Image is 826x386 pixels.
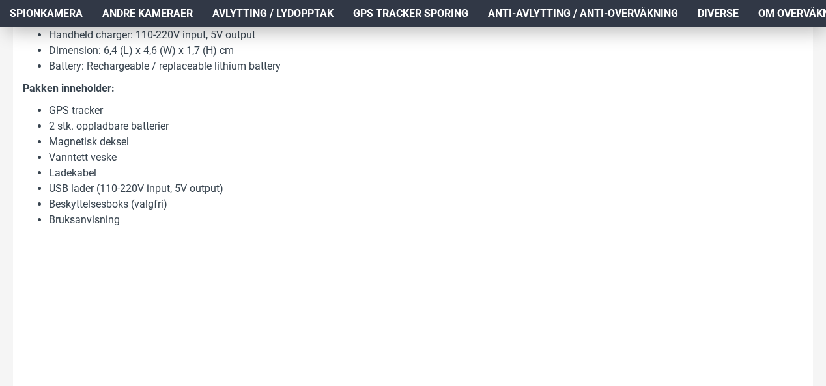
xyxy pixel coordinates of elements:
[49,150,803,165] li: Vanntett veske
[49,134,803,150] li: Magnetisk deksel
[488,6,678,21] span: Anti-avlytting / Anti-overvåkning
[49,27,803,43] li: Handheld charger: 110-220V input, 5V output
[698,6,739,21] span: Diverse
[49,212,803,228] li: Bruksanvisning
[49,181,803,197] li: USB lader (110-220V input, 5V output)
[212,6,334,21] span: Avlytting / Lydopptak
[23,82,115,94] b: Pakken inneholder:
[353,6,468,21] span: GPS Tracker Sporing
[102,6,193,21] span: Andre kameraer
[49,59,803,74] li: Battery: Rechargeable / replaceable lithium battery
[49,165,803,181] li: Ladekabel
[49,103,803,118] li: GPS tracker
[10,6,83,21] span: Spionkamera
[49,118,803,134] li: 2 stk. oppladbare batterier
[49,43,803,59] li: Dimension: 6,4 (L) x 4,6 (W) x 1,7 (H) cm
[49,197,803,212] li: Beskyttelsesboks (valgfri)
